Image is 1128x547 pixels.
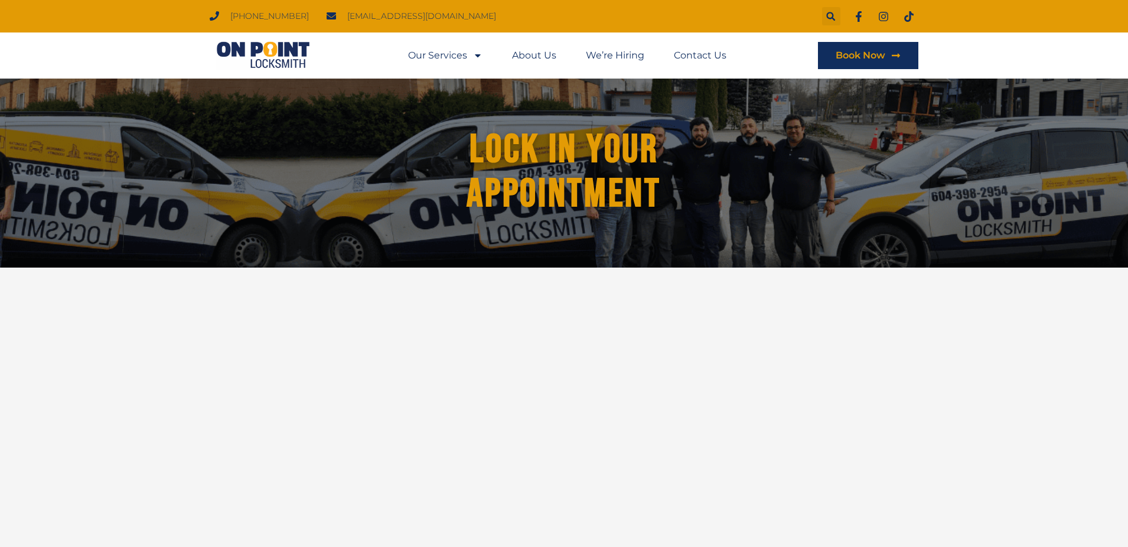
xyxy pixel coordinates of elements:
[429,128,699,216] h1: Lock in Your Appointment
[674,42,726,69] a: Contact Us
[408,42,726,69] nav: Menu
[408,42,483,69] a: Our Services
[344,8,496,24] span: [EMAIL_ADDRESS][DOMAIN_NAME]
[512,42,556,69] a: About Us
[227,8,309,24] span: [PHONE_NUMBER]
[836,51,885,60] span: Book Now
[586,42,644,69] a: We’re Hiring
[818,42,918,69] a: Book Now
[822,7,840,25] div: Search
